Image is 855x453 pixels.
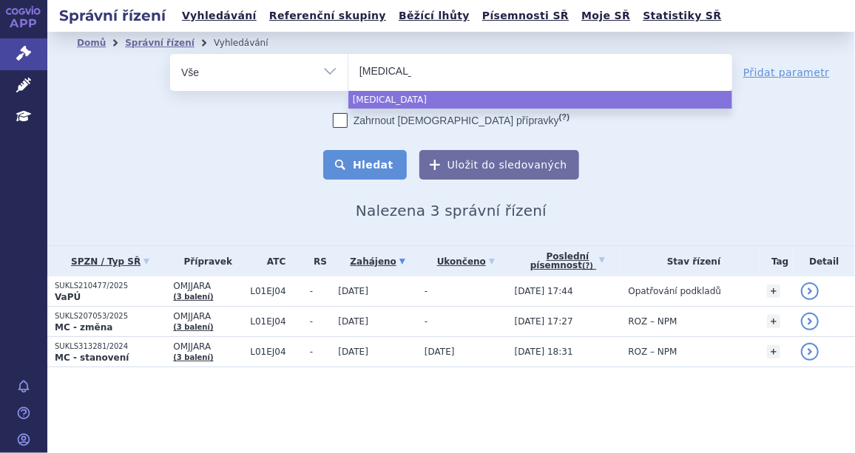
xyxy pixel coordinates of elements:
th: Tag [760,246,794,276]
strong: VaPÚ [55,292,81,302]
span: - [310,286,331,296]
li: Vyhledávání [214,32,288,54]
a: detail [801,282,819,300]
span: OMJJARA [173,281,243,291]
abbr: (?) [559,112,570,122]
span: [DATE] 17:44 [515,286,573,296]
th: Přípravek [166,246,243,276]
a: + [767,285,780,298]
strong: MC - stanovení [55,352,129,363]
span: [DATE] 17:27 [515,316,573,327]
p: SUKLS210477/2025 [55,281,166,291]
h2: Správní řízení [47,5,178,26]
a: Poslednípísemnost(?) [515,246,621,276]
a: (3 balení) [173,353,213,361]
span: [DATE] [338,286,368,296]
p: SUKLS313281/2024 [55,341,166,352]
span: [DATE] 18:31 [515,347,573,357]
th: ATC [243,246,303,276]
span: - [310,347,331,357]
span: OMJJARA [173,311,243,321]
a: Správní řízení [125,38,195,48]
span: - [425,286,427,296]
span: Opatřování podkladů [628,286,721,296]
a: Přidat parametr [743,65,830,80]
strong: MC - změna [55,322,112,333]
a: (3 balení) [173,323,213,331]
a: Běžící lhůty [394,6,474,26]
span: L01EJ04 [250,347,303,357]
th: Detail [794,246,855,276]
button: Uložit do sledovaných [419,150,579,180]
p: SUKLS207053/2025 [55,311,166,321]
a: Ukončeno [425,251,507,272]
a: + [767,345,780,358]
button: Hledat [323,150,407,180]
span: [DATE] [338,347,368,357]
abbr: (?) [582,262,593,270]
th: RS [303,246,331,276]
a: Statistiky SŘ [638,6,726,26]
span: [DATE] [425,347,455,357]
a: Písemnosti SŘ [478,6,573,26]
span: [DATE] [338,316,368,327]
a: Domů [77,38,106,48]
label: Zahrnout [DEMOGRAPHIC_DATA] přípravky [333,113,570,128]
th: Stav řízení [621,246,759,276]
span: L01EJ04 [250,316,303,327]
span: ROZ – NPM [628,316,677,327]
span: Nalezena 3 správní řízení [356,202,547,219]
a: Moje SŘ [577,6,635,26]
a: Referenční skupiny [265,6,391,26]
a: + [767,315,780,328]
span: OMJJARA [173,341,243,352]
span: - [310,316,331,327]
span: L01EJ04 [250,286,303,296]
a: (3 balení) [173,293,213,301]
span: - [425,316,427,327]
li: [MEDICAL_DATA] [348,91,732,109]
a: SPZN / Typ SŘ [55,251,166,272]
a: Zahájeno [338,251,417,272]
a: detail [801,343,819,361]
a: Vyhledávání [178,6,261,26]
a: detail [801,313,819,330]
span: ROZ – NPM [628,347,677,357]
